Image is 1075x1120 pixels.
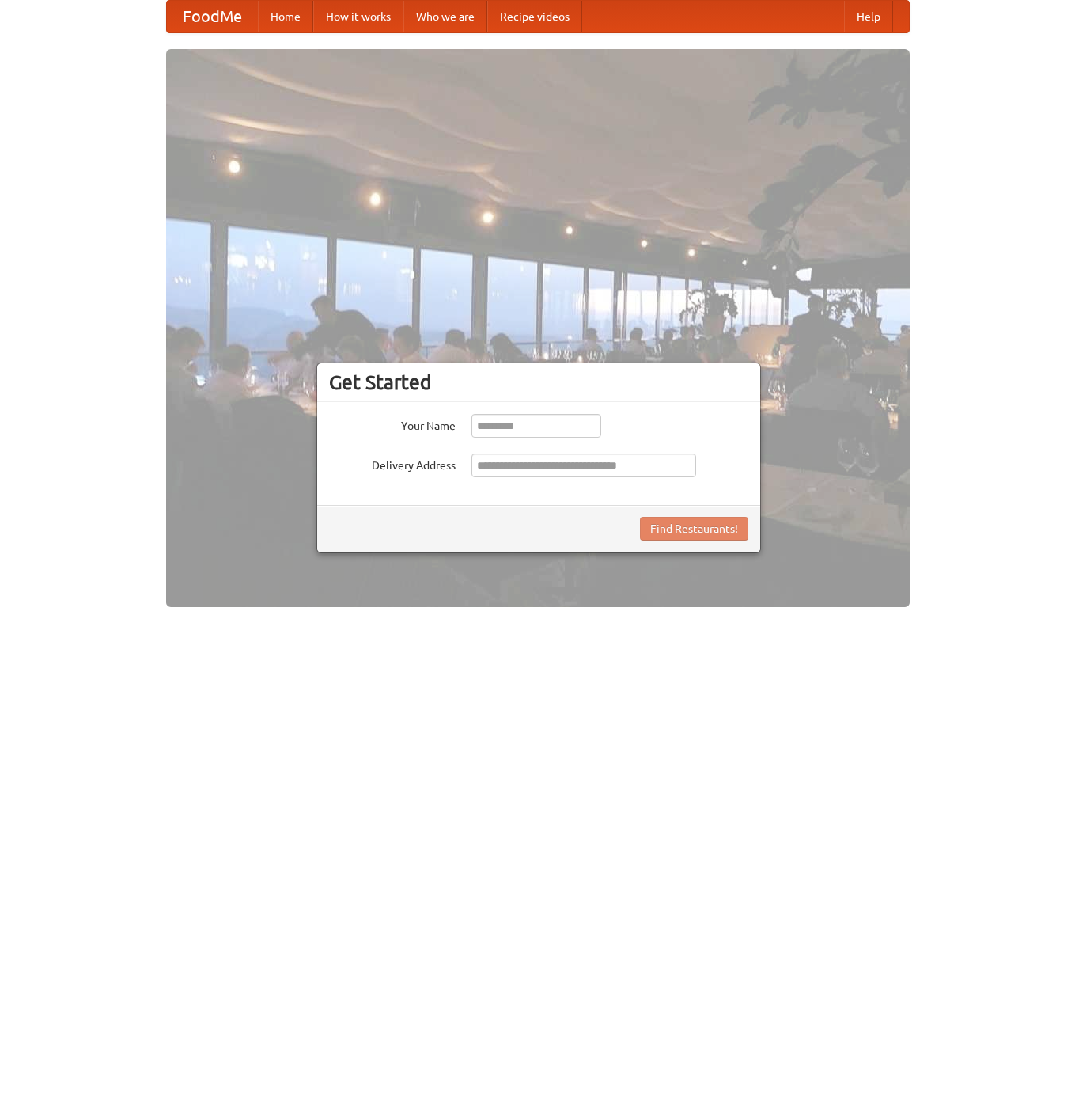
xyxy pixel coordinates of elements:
[313,1,403,32] a: How it works
[487,1,582,32] a: Recipe videos
[403,1,487,32] a: Who we are
[258,1,313,32] a: Home
[844,1,893,32] a: Help
[167,1,258,32] a: FoodMe
[640,517,748,541] button: Find Restaurants!
[329,370,748,394] h3: Get Started
[329,414,456,434] label: Your Name
[329,454,456,473] label: Delivery Address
